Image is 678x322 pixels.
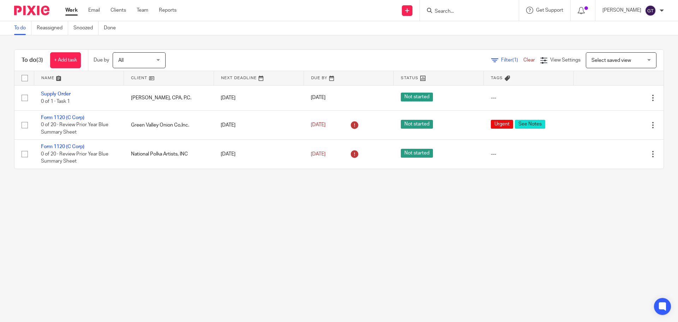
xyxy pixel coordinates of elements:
span: Select saved view [591,58,631,63]
span: Get Support [536,8,563,13]
span: 0 of 20 · Review Prior Year Blue Summary Sheet [41,123,108,135]
p: [PERSON_NAME] [602,7,641,14]
span: Urgent [491,120,513,129]
a: + Add task [50,52,81,68]
img: Pixie [14,6,49,15]
a: Form 1120 (C Corp) [41,144,84,149]
h1: To do [22,57,43,64]
span: Not started [401,93,433,101]
span: All [118,58,124,63]
span: Tags [491,76,503,80]
span: 0 of 20 · Review Prior Year Blue Summary Sheet [41,152,108,164]
td: Green Valley Onion Co,Inc. [124,110,214,139]
span: Not started [401,149,433,158]
div: --- [491,94,567,101]
img: svg%3E [645,5,656,16]
a: Form 1120 (C Corp) [41,115,84,120]
span: [DATE] [311,152,326,157]
td: National Polka Artists, INC [124,140,214,169]
span: 0 of 1 · Task 1 [41,99,70,104]
div: --- [491,151,567,158]
p: Due by [94,57,109,64]
span: (1) [512,58,518,63]
span: Filter [501,58,523,63]
span: See Notes [515,120,545,129]
a: Clients [111,7,126,14]
a: Email [88,7,100,14]
span: [DATE] [311,95,326,100]
input: Search [434,8,498,15]
a: To do [14,21,31,35]
span: [DATE] [311,122,326,127]
td: [DATE] [214,140,304,169]
a: Done [104,21,121,35]
span: View Settings [550,58,581,63]
a: Supply Order [41,92,71,96]
span: Not started [401,120,433,129]
a: Work [65,7,78,14]
a: Clear [523,58,535,63]
a: Snoozed [73,21,99,35]
span: (3) [36,57,43,63]
a: Team [137,7,148,14]
a: Reassigned [37,21,68,35]
a: Reports [159,7,177,14]
td: [PERSON_NAME], CPA, P.C. [124,85,214,110]
td: [DATE] [214,85,304,110]
td: [DATE] [214,110,304,139]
